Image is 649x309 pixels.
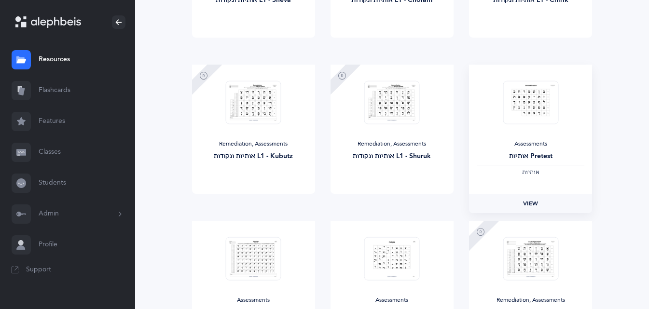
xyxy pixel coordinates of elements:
div: אותיות ונקודות L1 - Kubutz [200,151,307,161]
div: אותיות Pretest [477,151,584,161]
div: Assessments [338,296,446,304]
a: View [469,194,592,213]
img: Test_Form-_Shuruk_R_A_thumbnail_1703794985.png [364,81,420,124]
span: View [523,199,539,208]
img: Test_Form_-_%D7%90%D7%95%D7%AA%D7%99%D7%95%D7%AA_Pretest_thumbnail_1703568182.png [503,81,558,124]
img: Test_Form_-_%D7%90%D7%95%D7%AA%D7%99%D7%95%D7%AA_thumbnail_1703568131.png [226,237,281,281]
div: Remediation, Assessments [200,140,307,148]
img: Test_Form_-_%D7%90%D7%95%D7%AA%D7%99%D7%95%D7%AA_%D7%95%D7%A0%D7%A7%D7%95%D7%93%D7%95%D7%AA_L1_th... [503,237,558,281]
div: Remediation, Assessments [477,296,584,304]
img: Test_Form_-_%D7%A0%D7%A7%D7%95%D7%93%D7%95%D7%AA_thumbnail_1703568348.png [364,237,420,281]
span: Support [26,265,51,275]
span: ‫אותיות‬ [522,169,539,175]
div: Assessments [477,140,584,148]
img: Test_Form-_Kubutz_R_A_thumbnail_1703794980.png [226,81,281,124]
div: Assessments [200,296,307,304]
div: אותיות ונקודות L1 - Shuruk [338,151,446,161]
div: Remediation, Assessments [338,140,446,148]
